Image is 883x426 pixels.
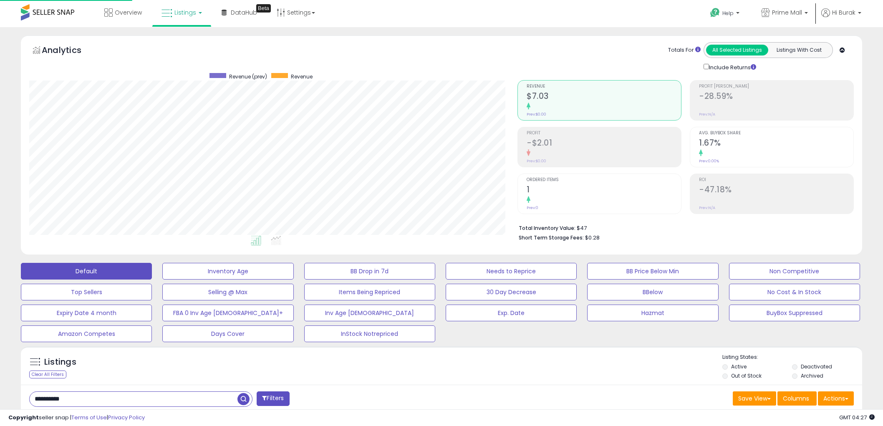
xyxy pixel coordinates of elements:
a: Privacy Policy [108,413,145,421]
div: Totals For [668,46,701,54]
h2: 1 [527,185,681,196]
button: BB Price Below Min [587,263,718,280]
span: Profit [PERSON_NAME] [699,84,853,89]
label: Archived [801,372,823,379]
div: seller snap | | [8,414,145,422]
button: Selling @ Max [162,284,293,300]
button: Save View [733,391,776,406]
span: Revenue [527,84,681,89]
label: Out of Stock [731,372,762,379]
span: $0.28 [585,234,600,242]
span: ROI [699,178,853,182]
small: Prev: N/A [699,112,715,117]
span: Hi Burak [832,8,855,17]
span: Columns [783,394,809,403]
strong: Copyright [8,413,39,421]
div: Clear All Filters [29,371,66,378]
a: Terms of Use [71,413,107,421]
b: Total Inventory Value: [519,224,575,232]
button: Actions [818,391,854,406]
button: FBA 0 Inv Age [DEMOGRAPHIC_DATA]+ [162,305,293,321]
a: Help [704,1,748,27]
button: Top Sellers [21,284,152,300]
h2: -47.18% [699,185,853,196]
div: Tooltip anchor [256,4,271,13]
span: 2025-10-13 04:27 GMT [839,413,875,421]
button: Days Cover [162,325,293,342]
button: Items Being Repriced [304,284,435,300]
h2: -28.59% [699,91,853,103]
button: Listings With Cost [768,45,830,55]
li: $47 [519,222,848,232]
button: Inventory Age [162,263,293,280]
span: Avg. Buybox Share [699,131,853,136]
a: Hi Burak [821,8,861,27]
button: 30 Day Decrease [446,284,577,300]
span: Ordered Items [527,178,681,182]
span: Revenue [291,73,313,80]
small: Prev: 0 [527,205,538,210]
button: All Selected Listings [706,45,768,55]
label: Active [731,363,747,370]
label: Deactivated [801,363,832,370]
h2: $7.03 [527,91,681,103]
button: BB Drop in 7d [304,263,435,280]
span: Revenue (prev) [229,73,267,80]
span: Help [722,10,734,17]
button: BBelow [587,284,718,300]
button: Needs to Reprice [446,263,577,280]
button: InStock Notrepriced [304,325,435,342]
button: Exp. Date [446,305,577,321]
div: Include Returns [697,62,766,72]
h2: -$2.01 [527,138,681,149]
h5: Analytics [42,44,98,58]
span: Prime Mall [772,8,802,17]
button: Amazon Competes [21,325,152,342]
small: Prev: $0.00 [527,112,546,117]
small: Prev: 0.00% [699,159,719,164]
button: No Cost & In Stock [729,284,860,300]
small: Prev: N/A [699,205,715,210]
button: Non Competitive [729,263,860,280]
span: DataHub [231,8,257,17]
span: Listings [174,8,196,17]
button: Hazmat [587,305,718,321]
h2: 1.67% [699,138,853,149]
span: Overview [115,8,142,17]
h5: Listings [44,356,76,368]
p: Listing States: [722,353,862,361]
button: Inv Age [DEMOGRAPHIC_DATA] [304,305,435,321]
button: Filters [257,391,289,406]
i: Get Help [710,8,720,18]
b: Short Term Storage Fees: [519,234,584,241]
button: Default [21,263,152,280]
small: Prev: $0.00 [527,159,546,164]
button: BuyBox Suppressed [729,305,860,321]
span: Profit [527,131,681,136]
button: Expiry Date 4 month [21,305,152,321]
button: Columns [777,391,817,406]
